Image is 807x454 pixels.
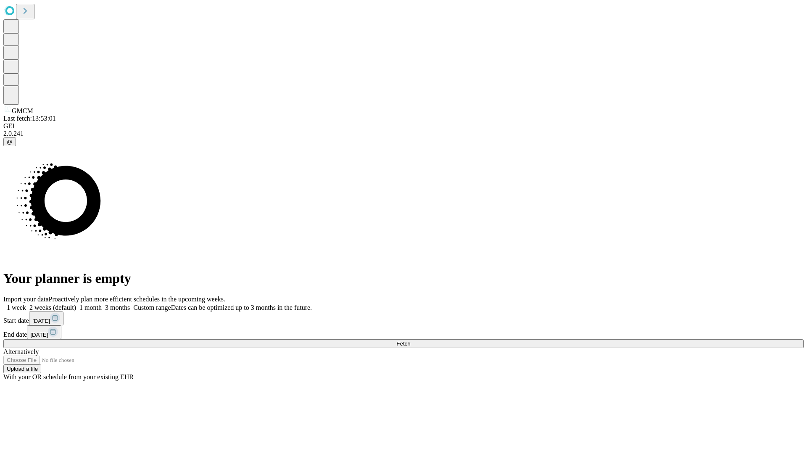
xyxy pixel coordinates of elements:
[3,348,39,355] span: Alternatively
[3,311,804,325] div: Start date
[105,304,130,311] span: 3 months
[49,296,225,303] span: Proactively plan more efficient schedules in the upcoming weeks.
[29,304,76,311] span: 2 weeks (default)
[133,304,171,311] span: Custom range
[3,325,804,339] div: End date
[27,325,61,339] button: [DATE]
[30,332,48,338] span: [DATE]
[396,340,410,347] span: Fetch
[29,311,63,325] button: [DATE]
[12,107,33,114] span: GMCM
[3,271,804,286] h1: Your planner is empty
[3,339,804,348] button: Fetch
[3,130,804,137] div: 2.0.241
[32,318,50,324] span: [DATE]
[3,115,56,122] span: Last fetch: 13:53:01
[3,373,134,380] span: With your OR schedule from your existing EHR
[171,304,312,311] span: Dates can be optimized up to 3 months in the future.
[3,364,41,373] button: Upload a file
[7,139,13,145] span: @
[3,122,804,130] div: GEI
[7,304,26,311] span: 1 week
[3,296,49,303] span: Import your data
[79,304,102,311] span: 1 month
[3,137,16,146] button: @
